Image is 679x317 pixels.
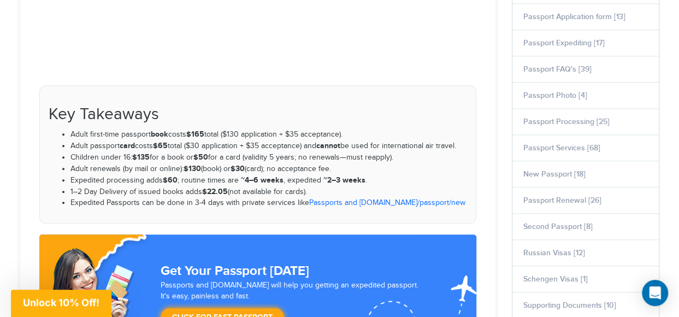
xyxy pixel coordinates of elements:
[70,129,467,140] li: Adult first-time passport costs total ($130 application + $35 acceptance).
[153,141,168,150] strong: $65
[39,3,476,46] h1: How Much Does a U.S. Passport Cost in [DATE]? (Complete Guide)
[202,187,228,196] strong: $22.05
[523,12,625,21] a: Passport Application form [13]
[523,117,610,126] a: Passport Processing [25]
[193,152,208,162] strong: $50
[49,105,467,124] h2: Key Takeaways
[70,198,467,209] li: Expedited Passports can be done in 3-4 days with private services like
[163,175,178,185] strong: $60
[417,198,465,207] a: /passport/new
[523,91,587,100] a: Passport Photo [4]
[523,143,600,152] a: Passport Services [68]
[523,196,601,205] a: Passport Renewal [26]
[70,163,467,175] li: Adult renewals (by mail or online): (book) or (card); no acceptance fee.
[523,274,588,284] a: Schengen Visas [1]
[523,248,585,257] a: Russian Visas [12]
[231,164,245,173] strong: $30
[151,130,168,139] strong: book
[70,140,467,152] li: Adult passport costs total ($30 application + $35 acceptance) and be used for international air t...
[523,222,593,231] a: Second Passport [8]
[11,290,111,317] div: Unlock 10% Off!
[642,280,668,306] div: Open Intercom Messenger
[309,198,417,207] a: Passports and [DOMAIN_NAME]
[523,169,586,179] a: New Passport [18]
[70,152,467,163] li: Children under 16: for a book or for a card (validity 5 years; no renewals—must reapply).
[523,38,605,48] a: Passport Expediting [17]
[184,164,201,173] strong: $130
[132,152,150,162] strong: $135
[161,263,309,279] strong: Get Your Passport [DATE]
[327,175,365,185] strong: 2–3 weeks
[39,85,476,224] section: Key takeaways
[120,141,135,150] strong: card
[245,175,284,185] strong: 4–6 weeks
[316,141,340,150] strong: cannot
[186,130,204,139] strong: $165
[70,186,467,198] li: 1–2 Day Delivery of issued books adds (not available for cards).
[23,297,99,308] span: Unlock 10% Off!
[70,175,467,186] li: Expedited processing adds ; routine times are ~ , expedited ~ .
[523,301,616,310] a: Supporting Documents [10]
[523,64,592,74] a: Passport FAQ's [39]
